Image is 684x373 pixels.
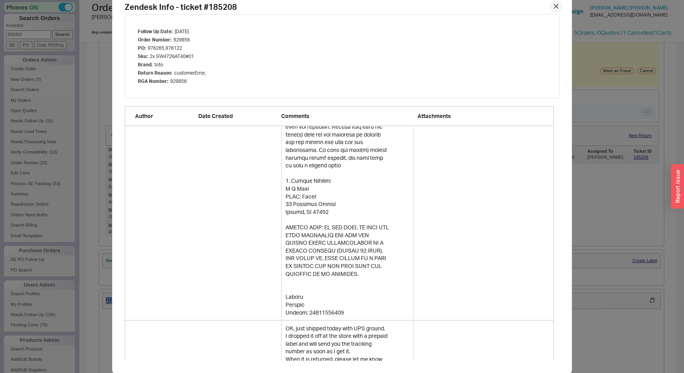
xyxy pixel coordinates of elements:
span: Order Number : [138,37,171,43]
span: Return Reason : [138,70,172,76]
span: Date Created [198,112,233,119]
span: 929856 [173,37,190,43]
span: PO : [138,45,146,51]
span: 929856 [170,78,187,84]
span: Attachments [417,112,451,119]
span: toto [154,62,163,67]
span: Author [135,112,153,119]
span: customerError, [174,70,206,76]
span: RGA Number : [138,78,168,84]
span: [DATE] [175,28,189,34]
span: 2x SW4726AT40#01 [150,53,194,59]
span: Follow Up Date : [138,28,173,34]
h2: Zendesk Info - ticket # 185208 [125,3,559,11]
span: Brand : [138,62,152,67]
span: 976265,976122 [148,45,182,51]
span: Comments [281,112,310,119]
span: Sku : [138,53,148,59]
